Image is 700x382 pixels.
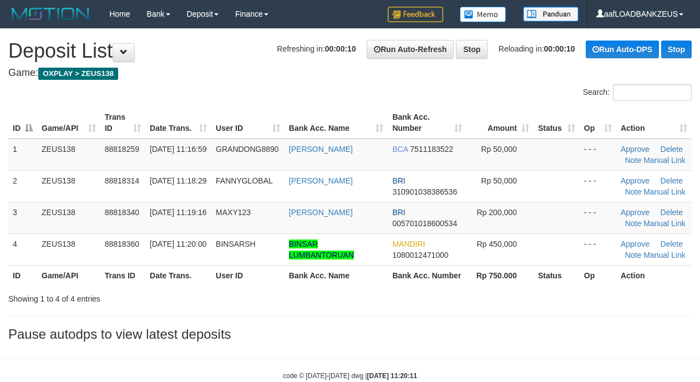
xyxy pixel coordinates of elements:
span: Rp 450,000 [477,240,517,248]
span: [DATE] 11:16:59 [150,145,206,154]
th: Bank Acc. Name: activate to sort column ascending [285,107,388,139]
a: Note [625,251,642,259]
a: Delete [661,176,683,185]
span: Copy 7511183522 to clipboard [410,145,453,154]
a: Approve [621,176,650,185]
a: [PERSON_NAME] [289,145,353,154]
img: Feedback.jpg [388,7,443,22]
td: - - - [580,202,616,233]
span: 88818314 [105,176,139,185]
a: Approve [621,240,650,248]
th: User ID: activate to sort column ascending [211,107,285,139]
strong: 00:00:10 [544,44,575,53]
span: BINSARSH [216,240,256,248]
a: Approve [621,208,650,217]
a: Run Auto-Refresh [367,40,454,59]
span: BRI [392,176,405,185]
td: - - - [580,170,616,202]
span: Rp 50,000 [481,176,517,185]
span: 88818340 [105,208,139,217]
span: Copy 005701018600534 to clipboard [392,219,457,228]
span: FANNYGLOBAL [216,176,273,185]
a: Delete [661,208,683,217]
td: 3 [8,202,37,233]
h1: Deposit List [8,40,692,62]
th: Game/API [37,265,100,286]
span: BRI [392,208,405,217]
th: Amount: activate to sort column ascending [466,107,534,139]
td: ZEUS138 [37,233,100,265]
td: 1 [8,139,37,171]
a: Note [625,219,642,228]
input: Search: [613,84,692,101]
td: ZEUS138 [37,202,100,233]
th: Trans ID: activate to sort column ascending [100,107,145,139]
a: [PERSON_NAME] [289,208,353,217]
th: Action [616,265,692,286]
td: - - - [580,233,616,265]
th: Action: activate to sort column ascending [616,107,692,139]
th: Status [534,265,580,286]
span: Rp 50,000 [481,145,517,154]
span: GRANDONG8890 [216,145,279,154]
small: code © [DATE]-[DATE] dwg | [283,372,417,380]
span: 88818259 [105,145,139,154]
span: MANDIRI [392,240,425,248]
td: 2 [8,170,37,202]
h3: Pause autodps to view latest deposits [8,327,692,342]
span: Copy 310901038386536 to clipboard [392,187,457,196]
a: BINSAR LUMBANTORUAN [289,240,354,259]
a: Run Auto-DPS [586,40,659,58]
th: Game/API: activate to sort column ascending [37,107,100,139]
span: [DATE] 11:19:16 [150,208,206,217]
a: [PERSON_NAME] [289,176,353,185]
div: Showing 1 to 4 of 4 entries [8,289,283,304]
th: Bank Acc. Number [388,265,466,286]
strong: 00:00:10 [325,44,356,53]
span: BCA [392,145,408,154]
th: Bank Acc. Number: activate to sort column ascending [388,107,466,139]
span: Rp 200,000 [477,208,517,217]
a: Note [625,156,642,165]
a: Approve [621,145,650,154]
strong: [DATE] 11:20:11 [367,372,417,380]
span: [DATE] 11:18:29 [150,176,206,185]
span: 88818360 [105,240,139,248]
th: ID [8,265,37,286]
a: Manual Link [643,156,686,165]
th: Status: activate to sort column ascending [534,107,580,139]
a: Delete [661,240,683,248]
th: Date Trans. [145,265,211,286]
span: OXPLAY > ZEUS138 [38,68,118,80]
th: Bank Acc. Name [285,265,388,286]
label: Search: [583,84,692,101]
th: Op [580,265,616,286]
img: panduan.png [523,7,579,22]
th: Trans ID [100,265,145,286]
th: ID: activate to sort column descending [8,107,37,139]
span: MAXY123 [216,208,251,217]
h4: Game: [8,68,692,79]
span: Refreshing in: [277,44,356,53]
a: Stop [661,40,692,58]
th: User ID [211,265,285,286]
th: Op: activate to sort column ascending [580,107,616,139]
span: Reloading in: [499,44,575,53]
th: Date Trans.: activate to sort column ascending [145,107,211,139]
a: Note [625,187,642,196]
a: Manual Link [643,251,686,259]
td: 4 [8,233,37,265]
th: Rp 750.000 [466,265,534,286]
img: MOTION_logo.png [8,6,93,22]
span: [DATE] 11:20:00 [150,240,206,248]
td: ZEUS138 [37,139,100,171]
a: Manual Link [643,187,686,196]
a: Delete [661,145,683,154]
a: Manual Link [643,219,686,228]
img: Button%20Memo.svg [460,7,506,22]
td: ZEUS138 [37,170,100,202]
span: Copy 1080012471000 to clipboard [392,251,448,259]
a: Stop [456,40,488,59]
td: - - - [580,139,616,171]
